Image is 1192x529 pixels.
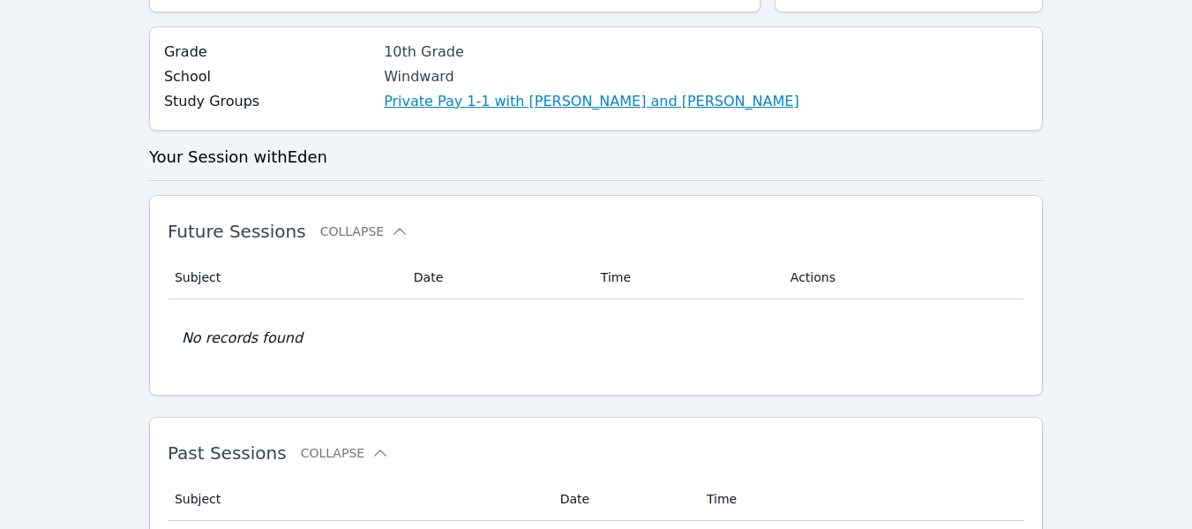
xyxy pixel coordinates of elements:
[168,221,306,242] span: Future Sessions
[164,91,373,112] label: Study Groups
[696,478,1024,521] th: Time
[168,478,550,521] th: Subject
[384,66,799,87] div: Windward
[168,256,403,299] th: Subject
[149,145,1043,170] h3: Your Session with Eden
[164,66,373,87] label: School
[403,256,590,299] th: Date
[780,256,1024,299] th: Actions
[320,223,409,240] button: Collapse
[590,256,780,299] th: Time
[550,478,696,521] th: Date
[168,299,1024,377] td: No records found
[168,442,287,464] span: Past Sessions
[384,42,799,63] div: 10th Grade
[164,42,373,63] label: Grade
[384,91,799,112] a: Private Pay 1-1 with [PERSON_NAME] and [PERSON_NAME]
[301,444,389,462] button: Collapse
